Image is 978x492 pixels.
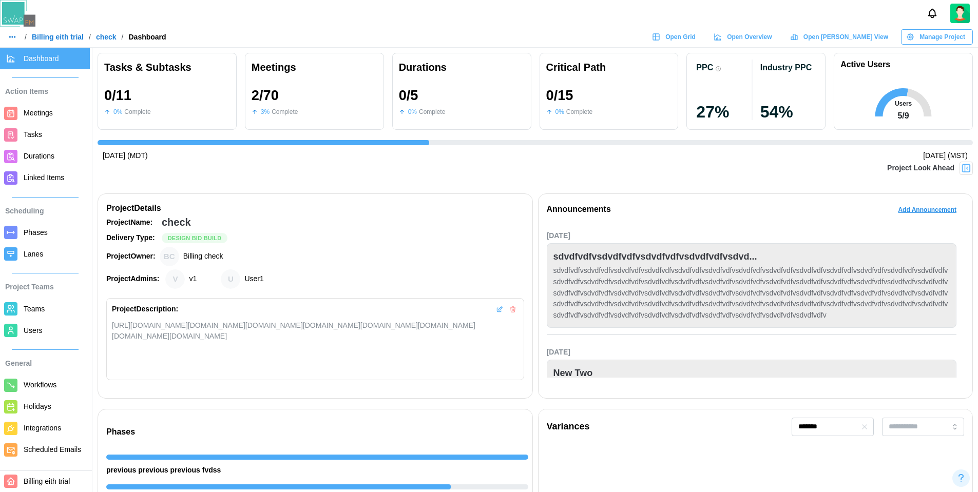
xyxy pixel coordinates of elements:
div: 0 / 15 [546,88,573,103]
span: Holidays [24,402,51,410]
span: Dashboard [24,54,59,63]
div: Project Description: [112,304,178,315]
span: Manage Project [919,30,965,44]
button: Add Announcement [890,202,964,218]
div: Billing check [160,247,179,266]
span: Meetings [24,109,53,117]
img: 2Q== [950,4,970,23]
a: Open Grid [647,29,703,45]
div: / [89,33,91,41]
div: check [162,214,191,230]
div: v1 [189,273,197,285]
div: User1 [221,269,240,289]
span: Phases [24,228,48,237]
div: Complete [124,107,150,117]
a: Billing eith trial [32,33,84,41]
div: 0 / 5 [399,88,418,103]
div: User1 [244,273,263,285]
div: Complete [566,107,592,117]
div: 27 % [696,104,752,120]
div: Complete [419,107,445,117]
div: Meetings [252,60,377,75]
button: Notifications [924,5,941,22]
div: / [122,33,124,41]
div: 2 / 70 [252,88,279,103]
div: [DATE] (MDT) [103,150,148,162]
div: Dashboard [129,33,166,41]
span: Billing eith trial [24,477,70,485]
div: 0 % [555,107,564,117]
div: 3 % [261,107,270,117]
div: Variances [547,420,590,434]
div: Billing check [183,251,223,262]
div: Durations [399,60,525,75]
div: Complete [272,107,298,117]
span: Integrations [24,424,61,432]
div: Delivery Type: [106,232,158,244]
a: Open Overview [708,29,780,45]
a: Open [PERSON_NAME] View [785,29,896,45]
span: Durations [24,152,54,160]
div: Project Name: [106,217,158,228]
div: PPC [696,63,713,72]
span: Open Overview [727,30,772,44]
span: Scheduled Emails [24,445,81,454]
div: 0 / 11 [104,88,131,103]
div: previous previous previous fvdss [106,465,528,476]
span: Open [PERSON_NAME] View [803,30,888,44]
a: check [96,33,117,41]
div: Announcements [547,203,611,216]
div: 54 % [760,104,816,120]
a: Zulqarnain Khalil [950,4,970,23]
span: Workflows [24,381,56,389]
strong: Project Owner: [106,252,156,260]
span: Tasks [24,130,42,139]
div: / [25,33,27,41]
span: Linked Items [24,173,64,182]
div: Project Details [106,202,524,215]
h1: Active Users [840,60,890,70]
div: Industry PPC [760,63,812,72]
div: [DATE] [547,230,957,242]
span: Design Bid Build [168,233,222,243]
span: Open Grid [665,30,696,44]
div: Project Look Ahead [887,163,954,174]
span: Lanes [24,250,43,258]
span: Teams [24,305,45,313]
div: [URL][DOMAIN_NAME][DOMAIN_NAME][DOMAIN_NAME][DOMAIN_NAME][DOMAIN_NAME][DOMAIN_NAME][DOMAIN_NAME][... [112,320,519,342]
div: [DATE] [547,347,957,358]
button: Manage Project [901,29,973,45]
strong: Project Admins: [106,274,159,283]
span: Users [24,326,43,334]
div: New Two [553,366,593,381]
div: Tasks & Subtasks [104,60,230,75]
div: Phases [106,426,528,439]
div: 0 % [408,107,417,117]
div: 0 % [113,107,122,117]
div: [DATE] (MST) [923,150,968,162]
div: sdvdfvdfvsdvdfvdfvsdvdfvdfvsdvdfvdfvsdvdfvdfvsdvdfvdfvsdvdfvdfvsdvdfvdfvsdvdfvdfvsdvdfvdfvsdvdfvd... [553,265,950,321]
div: sdvdfvdfvsdvdfvdfvsdvdfvdfvsdvdfvdfvsdvd... [553,250,757,264]
div: v1 [165,269,185,289]
div: Critical Path [546,60,672,75]
span: Add Announcement [898,203,956,217]
img: Project Look Ahead Button [961,163,971,173]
